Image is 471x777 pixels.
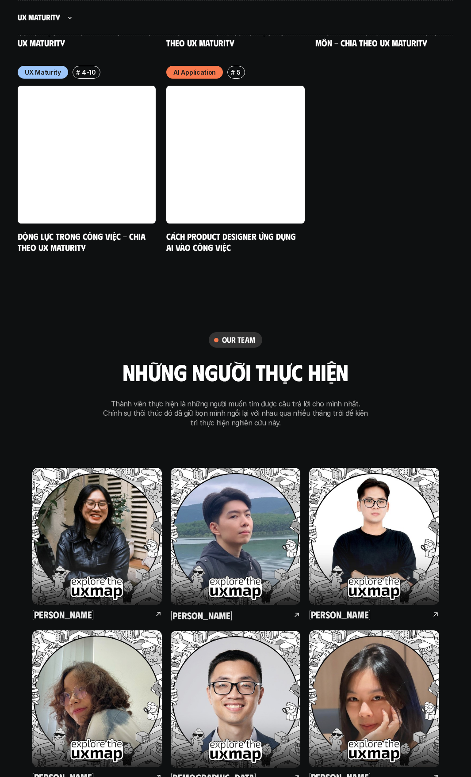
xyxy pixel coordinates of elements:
a: Cách Product Designer ứng dụng AI vào công việc [166,231,298,253]
a: Động lực trong công việc - Chia theo UX Maturity [18,231,148,253]
a: Khó khăn trong phát triển chuyên môn - Chia theo UX Maturity [315,26,454,48]
p: 4-10 [82,68,96,77]
h2: những người thực hiện [123,359,348,384]
p: Thành viên thực hiện là những người muốn tìm được câu trả lời cho mình nhất. Chính sự thôi thúc đ... [103,399,368,428]
h5: [PERSON_NAME] [309,608,371,621]
h6: our team [222,335,255,345]
h5: [PERSON_NAME] [32,608,94,621]
h6: # [231,69,235,76]
p: UX Maturity [25,68,61,77]
a: Công việc Management - Chia theo UX maturity [18,26,155,48]
a: Khó khăn trong công việc - Chia theo UX Maturity [166,26,298,48]
p: AI Application [173,68,216,77]
h5: [PERSON_NAME] [171,609,232,622]
h6: # [76,69,80,76]
p: 5 [237,68,241,77]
